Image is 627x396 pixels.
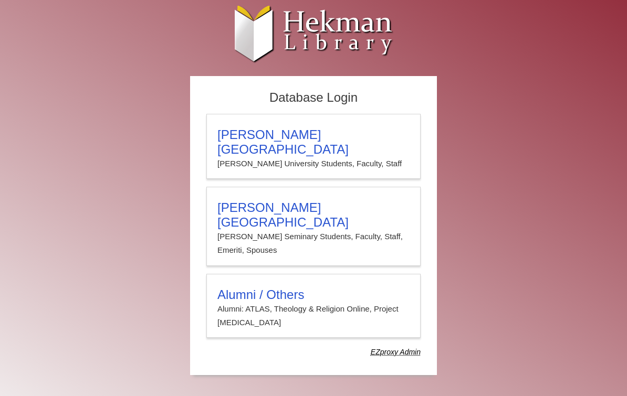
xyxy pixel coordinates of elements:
summary: Alumni / OthersAlumni: ATLAS, Theology & Religion Online, Project [MEDICAL_DATA] [217,287,410,330]
dfn: Use Alumni login [371,348,421,356]
p: [PERSON_NAME] University Students, Faculty, Staff [217,157,410,170]
h3: [PERSON_NAME][GEOGRAPHIC_DATA] [217,200,410,230]
h2: Database Login [201,87,426,109]
a: [PERSON_NAME][GEOGRAPHIC_DATA][PERSON_NAME] University Students, Faculty, Staff [206,114,421,179]
h3: [PERSON_NAME][GEOGRAPHIC_DATA] [217,127,410,157]
p: [PERSON_NAME] Seminary Students, Faculty, Staff, Emeriti, Spouses [217,230,410,258]
p: Alumni: ATLAS, Theology & Religion Online, Project [MEDICAL_DATA] [217,302,410,330]
h3: Alumni / Others [217,287,410,302]
a: [PERSON_NAME][GEOGRAPHIC_DATA][PERSON_NAME] Seminary Students, Faculty, Staff, Emeriti, Spouses [206,187,421,266]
